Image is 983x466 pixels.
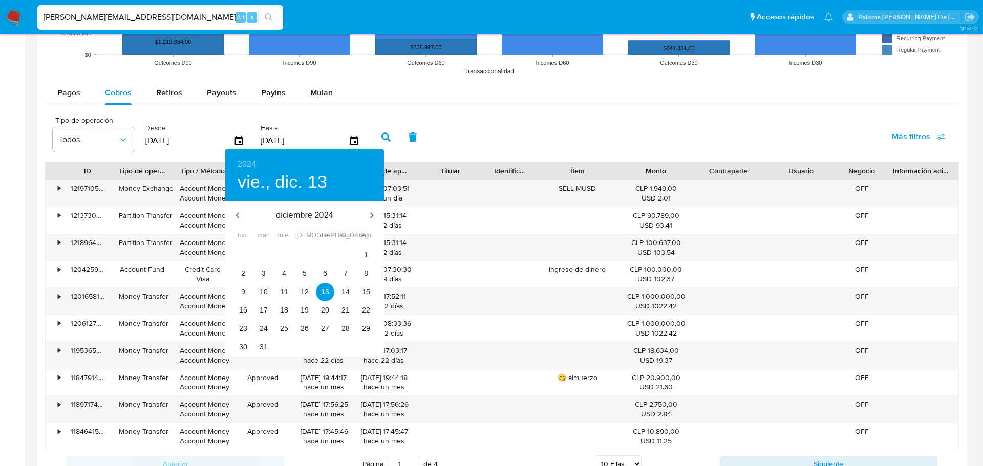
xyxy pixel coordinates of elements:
[280,323,288,334] p: 25
[336,301,355,320] button: 21
[336,320,355,338] button: 28
[241,268,245,278] p: 2
[275,283,293,301] button: 11
[239,323,247,334] p: 23
[336,231,355,241] span: sáb.
[260,305,268,315] p: 17
[323,268,327,278] p: 6
[275,320,293,338] button: 25
[344,268,348,278] p: 7
[341,305,350,315] p: 21
[254,231,273,241] span: mar.
[362,286,370,297] p: 15
[282,268,286,278] p: 4
[295,301,314,320] button: 19
[341,286,350,297] p: 14
[260,323,268,334] p: 24
[254,264,273,283] button: 3
[336,264,355,283] button: 7
[362,323,370,334] p: 29
[239,305,247,315] p: 16
[254,301,273,320] button: 17
[316,231,334,241] span: vie.
[254,338,273,357] button: 31
[357,283,375,301] button: 15
[303,268,307,278] p: 5
[316,320,334,338] button: 27
[364,268,368,278] p: 8
[357,246,375,264] button: 1
[362,305,370,315] p: 22
[341,323,350,334] p: 28
[260,286,268,297] p: 10
[280,286,288,297] p: 11
[316,283,334,301] button: 13
[295,283,314,301] button: 12
[275,264,293,283] button: 4
[262,268,266,278] p: 3
[357,231,375,241] span: dom.
[295,320,314,338] button: 26
[260,342,268,352] p: 31
[357,264,375,283] button: 8
[316,301,334,320] button: 20
[238,171,327,193] button: vie., dic. 13
[234,231,252,241] span: lun.
[316,264,334,283] button: 6
[254,283,273,301] button: 10
[321,305,329,315] p: 20
[364,250,368,260] p: 1
[275,231,293,241] span: mié.
[301,323,309,334] p: 26
[238,157,256,171] button: 2024
[301,286,309,297] p: 12
[241,286,245,297] p: 9
[250,209,359,221] p: diciembre 2024
[357,301,375,320] button: 22
[239,342,247,352] p: 30
[295,264,314,283] button: 5
[357,320,375,338] button: 29
[280,305,288,315] p: 18
[301,305,309,315] p: 19
[254,320,273,338] button: 24
[234,338,252,357] button: 30
[234,283,252,301] button: 9
[295,231,314,241] span: [DEMOGRAPHIC_DATA].
[336,283,355,301] button: 14
[321,286,329,297] p: 13
[234,301,252,320] button: 16
[234,264,252,283] button: 2
[275,301,293,320] button: 18
[234,320,252,338] button: 23
[321,323,329,334] p: 27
